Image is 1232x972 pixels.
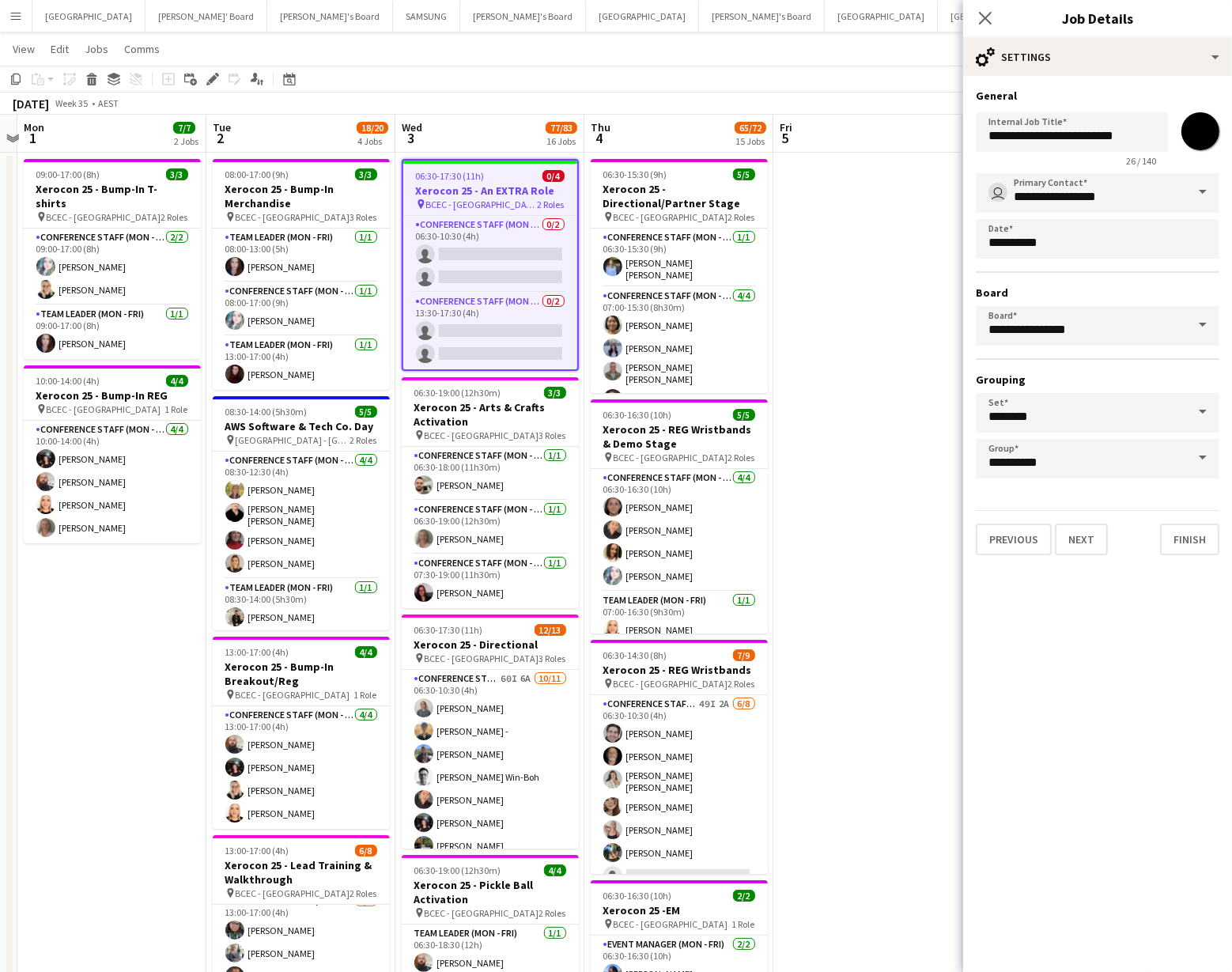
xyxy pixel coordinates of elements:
[542,170,565,182] span: 0/4
[728,211,755,223] span: 2 Roles
[591,399,768,634] div: 06:30-16:30 (10h)5/5Xerocon 25 - REG Wristbands & Demo Stage BCEC - [GEOGRAPHIC_DATA]2 RolesConfe...
[236,211,350,223] span: BCEC - [GEOGRAPHIC_DATA]
[213,637,390,829] app-job-card: 13:00-17:00 (4h)4/4Xerocon 25 - Bump-In Breakout/Reg BCEC - [GEOGRAPHIC_DATA]1 RoleConference Sta...
[24,120,44,134] span: Mon
[425,652,539,664] span: BCEC - [GEOGRAPHIC_DATA]
[355,646,377,658] span: 4/4
[402,400,579,429] h3: Xerocon 25 - Arts & Crafts Activation
[544,864,566,876] span: 4/4
[591,120,610,134] span: Thu
[733,649,755,661] span: 7/9
[591,287,768,414] app-card-role: Conference Staff (Mon - Fri)4/407:00-15:30 (8h30m)[PERSON_NAME][PERSON_NAME][PERSON_NAME] [PERSON...
[976,89,1219,103] h3: General
[1055,524,1108,555] button: Next
[591,159,768,393] app-job-card: 06:30-15:30 (9h)5/5Xerocon 25 - Directional/Partner Stage BCEC - [GEOGRAPHIC_DATA]2 RolesConferen...
[213,858,390,887] h3: Xerocon 25 - Lead Training & Walkthrough
[355,845,377,857] span: 6/8
[51,42,69,56] span: Edit
[267,1,393,32] button: [PERSON_NAME]'s Board
[402,377,579,608] div: 06:30-19:00 (12h30m)3/3Xerocon 25 - Arts & Crafts Activation BCEC - [GEOGRAPHIC_DATA]3 RolesConfe...
[1160,524,1219,555] button: Finish
[236,434,350,446] span: [GEOGRAPHIC_DATA] - [GEOGRAPHIC_DATA]
[213,182,390,210] h3: Xerocon 25 - Bump-In Merchandise
[402,120,422,134] span: Wed
[614,452,728,463] span: BCEC - [GEOGRAPHIC_DATA]
[603,168,667,180] span: 06:30-15:30 (9h)
[213,452,390,579] app-card-role: Conference Staff (Mon - Fri)4/408:30-12:30 (4h)[PERSON_NAME][PERSON_NAME] [PERSON_NAME][PERSON_NA...
[225,845,289,857] span: 13:00-17:00 (4h)
[357,135,387,147] div: 4 Jobs
[425,429,539,441] span: BCEC - [GEOGRAPHIC_DATA]
[350,434,377,446] span: 2 Roles
[173,122,195,134] span: 7/7
[213,282,390,336] app-card-role: Conference Staff (Mon - Fri)1/108:00-17:00 (9h)[PERSON_NAME]
[591,695,768,914] app-card-role: Conference Staff (Mon - Fri)49I2A6/806:30-10:30 (4h)[PERSON_NAME][PERSON_NAME][PERSON_NAME] [PERS...
[825,1,938,32] button: [GEOGRAPHIC_DATA]
[24,182,201,210] h3: Xerocon 25 - Bump-In T-shirts
[24,388,201,403] h3: Xerocon 25 - Bump-In REG
[728,452,755,463] span: 2 Roles
[402,159,579,371] app-job-card: 06:30-17:30 (11h)0/4Xerocon 25 - An EXTRA Role BCEC - [GEOGRAPHIC_DATA]2 RolesConference Staff (M...
[36,375,100,387] span: 10:00-14:00 (4h)
[591,592,768,645] app-card-role: Team Leader (Mon - Fri)1/107:00-16:30 (9h30m)[PERSON_NAME]
[166,375,188,387] span: 4/4
[416,170,485,182] span: 06:30-17:30 (11h)
[733,890,755,902] span: 2/2
[938,1,1125,32] button: [GEOGRAPHIC_DATA]/Gold Coast Winter
[24,365,201,543] div: 10:00-14:00 (4h)4/4Xerocon 25 - Bump-In REG BCEC - [GEOGRAPHIC_DATA]1 RoleConference Staff (Mon -...
[603,649,667,661] span: 06:30-14:30 (8h)
[402,615,579,849] app-job-card: 06:30-17:30 (11h)12/13Xerocon 25 - Directional BCEC - [GEOGRAPHIC_DATA]3 RolesConference Staff (M...
[426,199,538,210] span: BCEC - [GEOGRAPHIC_DATA]
[145,1,267,32] button: [PERSON_NAME]' Board
[425,907,539,919] span: BCEC - [GEOGRAPHIC_DATA]
[591,640,768,874] app-job-card: 06:30-14:30 (8h)7/9Xerocon 25 - REG Wristbands BCEC - [GEOGRAPHIC_DATA]2 RolesConference Staff (M...
[355,168,377,180] span: 3/3
[735,122,766,134] span: 65/72
[213,159,390,390] app-job-card: 08:00-17:00 (9h)3/3Xerocon 25 - Bump-In Merchandise BCEC - [GEOGRAPHIC_DATA]3 RolesTeam Leader (M...
[732,918,755,930] span: 1 Role
[213,396,390,630] app-job-card: 08:30-14:00 (5h30m)5/5AWS Software & Tech Co. Day [GEOGRAPHIC_DATA] - [GEOGRAPHIC_DATA]2 RolesCon...
[236,887,350,899] span: BCEC - [GEOGRAPHIC_DATA]
[13,96,49,112] div: [DATE]
[47,403,161,415] span: BCEC - [GEOGRAPHIC_DATA]
[414,864,501,876] span: 06:30-19:00 (12h30m)
[538,199,565,210] span: 2 Roles
[52,97,92,109] span: Week 35
[225,406,308,418] span: 08:30-14:00 (5h30m)
[6,39,41,59] a: View
[24,305,201,359] app-card-role: Team Leader (Mon - Fri)1/109:00-17:00 (8h)[PERSON_NAME]
[166,168,188,180] span: 3/3
[1113,155,1169,167] span: 26 / 140
[402,554,579,608] app-card-role: Conference Staff (Mon - Fri)1/107:30-19:00 (11h30m)[PERSON_NAME]
[213,579,390,633] app-card-role: Team Leader (Mon - Fri)1/108:30-14:00 (5h30m)[PERSON_NAME]
[32,1,145,32] button: [GEOGRAPHIC_DATA]
[586,1,699,32] button: [GEOGRAPHIC_DATA]
[976,373,1219,387] h3: Grouping
[460,1,586,32] button: [PERSON_NAME]'s Board
[777,129,792,147] span: 5
[24,229,201,305] app-card-role: Conference Staff (Mon - Fri)2/209:00-17:00 (8h)[PERSON_NAME][PERSON_NAME]
[47,211,161,223] span: BCEC - [GEOGRAPHIC_DATA]
[588,129,610,147] span: 4
[614,678,728,690] span: BCEC - [GEOGRAPHIC_DATA]
[393,1,460,32] button: SAMSUNG
[213,229,390,282] app-card-role: Team Leader (Mon - Fri)1/108:00-13:00 (5h)[PERSON_NAME]
[544,387,566,399] span: 3/3
[354,689,377,701] span: 1 Role
[36,168,100,180] span: 09:00-17:00 (8h)
[355,406,377,418] span: 5/5
[976,286,1219,300] h3: Board
[402,878,579,906] h3: Xerocon 25 - Pickle Ball Activation
[85,42,108,56] span: Jobs
[225,168,289,180] span: 08:00-17:00 (9h)
[614,211,728,223] span: BCEC - [GEOGRAPHIC_DATA]
[403,293,577,369] app-card-role: Conference Staff (Mon - Fri)0/213:30-17:30 (4h)
[44,39,75,59] a: Edit
[98,97,119,109] div: AEST
[24,159,201,359] app-job-card: 09:00-17:00 (8h)3/3Xerocon 25 - Bump-In T-shirts BCEC - [GEOGRAPHIC_DATA]2 RolesConference Staff ...
[350,211,377,223] span: 3 Roles
[963,38,1232,76] div: Settings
